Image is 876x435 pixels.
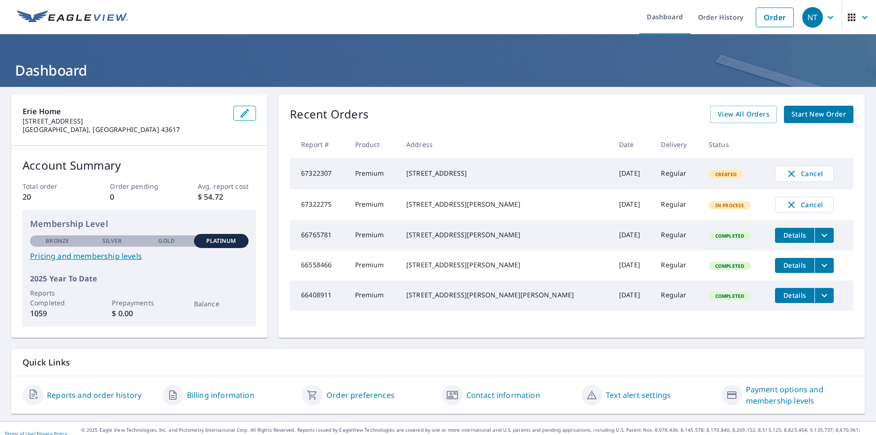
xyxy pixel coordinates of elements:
[406,230,604,240] div: [STREET_ADDRESS][PERSON_NAME]
[23,357,853,368] p: Quick Links
[30,217,248,230] p: Membership Level
[198,181,256,191] p: Avg. report cost
[466,389,540,401] a: Contact information
[110,181,168,191] p: Order pending
[781,291,809,300] span: Details
[11,61,865,80] h1: Dashboard
[30,250,248,262] a: Pricing and membership levels
[802,7,823,28] div: NT
[110,191,168,202] p: 0
[775,228,814,243] button: detailsBtn-66765781
[112,308,166,319] p: $ 0.00
[187,389,255,401] a: Billing information
[814,288,834,303] button: filesDropdownBtn-66408911
[348,220,399,250] td: Premium
[290,189,347,220] td: 67322275
[198,191,256,202] p: $ 54.72
[775,258,814,273] button: detailsBtn-66558466
[612,250,653,280] td: [DATE]
[710,171,742,178] span: Created
[290,131,347,158] th: Report #
[606,389,671,401] a: Text alert settings
[653,280,701,311] td: Regular
[17,10,128,24] img: EV Logo
[710,106,777,123] a: View All Orders
[612,280,653,311] td: [DATE]
[30,288,85,308] p: Reports Completed
[290,106,369,123] p: Recent Orders
[348,131,399,158] th: Product
[653,189,701,220] td: Regular
[406,260,604,270] div: [STREET_ADDRESS][PERSON_NAME]
[785,168,824,179] span: Cancel
[791,109,846,120] span: Start New Order
[23,117,226,125] p: [STREET_ADDRESS]
[612,220,653,250] td: [DATE]
[785,199,824,210] span: Cancel
[814,258,834,273] button: filesDropdownBtn-66558466
[399,131,612,158] th: Address
[746,384,854,406] a: Payment options and membership levels
[348,189,399,220] td: Premium
[194,299,248,309] p: Balance
[710,233,750,239] span: Completed
[30,308,85,319] p: 1059
[653,220,701,250] td: Regular
[612,189,653,220] td: [DATE]
[326,389,395,401] a: Order preferences
[653,158,701,189] td: Regular
[612,131,653,158] th: Date
[406,290,604,300] div: [STREET_ADDRESS][PERSON_NAME][PERSON_NAME]
[406,200,604,209] div: [STREET_ADDRESS][PERSON_NAME]
[47,389,141,401] a: Reports and order history
[23,125,226,134] p: [GEOGRAPHIC_DATA], [GEOGRAPHIC_DATA] 43617
[206,237,236,245] p: Platinum
[710,293,750,299] span: Completed
[784,106,853,123] a: Start New Order
[756,8,794,27] a: Order
[781,261,809,270] span: Details
[775,197,834,213] button: Cancel
[814,228,834,243] button: filesDropdownBtn-66765781
[653,131,701,158] th: Delivery
[775,166,834,182] button: Cancel
[710,202,750,209] span: In Process
[710,263,750,269] span: Completed
[653,250,701,280] td: Regular
[348,158,399,189] td: Premium
[290,250,347,280] td: 66558466
[23,191,81,202] p: 20
[158,237,174,245] p: Gold
[290,220,347,250] td: 66765781
[23,106,226,117] p: Erie Home
[612,158,653,189] td: [DATE]
[348,280,399,311] td: Premium
[23,157,256,174] p: Account Summary
[406,169,604,178] div: [STREET_ADDRESS]
[30,273,248,284] p: 2025 Year To Date
[290,280,347,311] td: 66408911
[46,237,69,245] p: Bronze
[102,237,122,245] p: Silver
[701,131,767,158] th: Status
[348,250,399,280] td: Premium
[781,231,809,240] span: Details
[23,181,81,191] p: Total order
[718,109,769,120] span: View All Orders
[775,288,814,303] button: detailsBtn-66408911
[112,298,166,308] p: Prepayments
[290,158,347,189] td: 67322307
